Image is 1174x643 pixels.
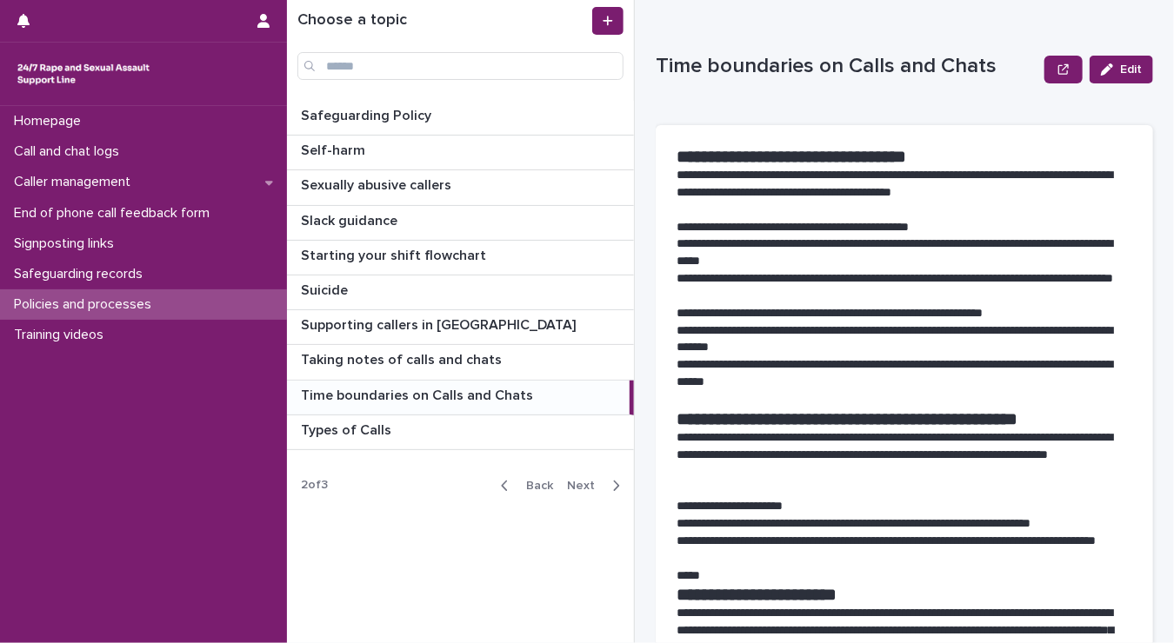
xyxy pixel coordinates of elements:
[7,143,133,160] p: Call and chat logs
[301,348,505,368] p: Taking notes of calls and chats
[567,480,605,492] span: Next
[7,296,165,313] p: Policies and processes
[287,241,634,275] a: Starting your shift flowchartStarting your shift flowchart
[7,174,144,190] p: Caller management
[287,381,634,415] a: Time boundaries on Calls and ChatsTime boundaries on Calls and Chats
[7,235,128,252] p: Signposting links
[487,478,560,494] button: Back
[301,139,369,159] p: Self-harm
[287,464,342,507] p: 2 of 3
[1090,56,1153,83] button: Edit
[1120,63,1142,76] span: Edit
[7,205,223,222] p: End of phone call feedback form
[656,54,1037,79] p: Time boundaries on Calls and Chats
[516,480,553,492] span: Back
[301,244,490,264] p: Starting your shift flowchart
[301,104,435,124] p: Safeguarding Policy
[287,170,634,205] a: Sexually abusive callersSexually abusive callers
[287,415,634,450] a: Types of CallsTypes of Calls
[297,52,624,80] input: Search
[301,314,579,334] p: Supporting callers in [GEOGRAPHIC_DATA]
[287,275,634,310] a: SuicideSuicide
[7,113,95,129] p: Homepage
[301,279,351,299] p: Suicide
[287,101,634,136] a: Safeguarding PolicySafeguarding Policy
[560,478,634,494] button: Next
[287,136,634,170] a: Self-harmSelf-harm
[287,206,634,241] a: Slack guidanceSlack guidance
[287,310,634,345] a: Supporting callers in [GEOGRAPHIC_DATA]Supporting callers in [GEOGRAPHIC_DATA]
[14,56,153,91] img: rhQMoQhaT3yELyF149Cw
[287,345,634,380] a: Taking notes of calls and chatsTaking notes of calls and chats
[301,174,455,194] p: Sexually abusive callers
[301,384,537,404] p: Time boundaries on Calls and Chats
[7,327,117,343] p: Training videos
[301,209,401,229] p: Slack guidance
[297,11,589,30] h1: Choose a topic
[301,419,395,439] p: Types of Calls
[7,266,157,282] p: Safeguarding records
